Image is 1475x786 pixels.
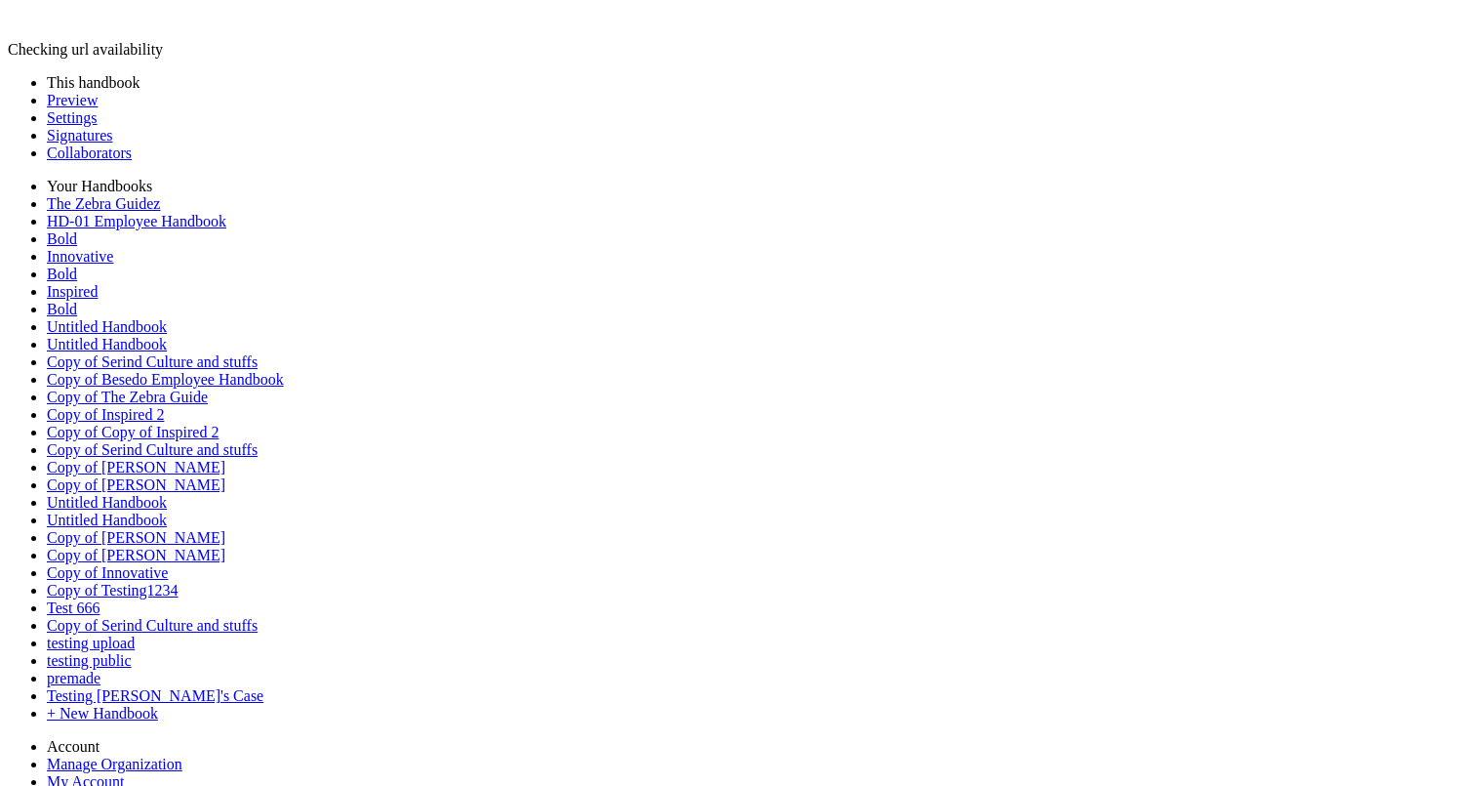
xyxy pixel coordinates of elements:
[47,353,258,370] a: Copy of Serind Culture and stuffs
[8,41,163,58] span: Checking url availability
[47,336,167,352] a: Untitled Handbook
[47,441,258,458] a: Copy of Serind Culture and stuffs
[47,371,284,388] a: Copy of Besedo Employee Handbook
[47,424,219,440] a: Copy of Copy of Inspired 2
[47,529,225,546] a: Copy of [PERSON_NAME]
[47,459,225,476] a: Copy of [PERSON_NAME]
[47,547,225,563] a: Copy of [PERSON_NAME]
[47,564,168,581] a: Copy of Innovative
[47,406,164,423] a: Copy of Inspired 2
[47,195,160,212] a: The Zebra Guidez
[47,600,100,616] a: Test 666
[47,109,98,126] a: Settings
[47,230,77,247] a: Bold
[47,145,132,161] a: Collaborators
[47,213,226,229] a: HD-01 Employee Handbook
[47,266,77,282] a: Bold
[47,74,1467,92] li: This handbook
[47,705,158,722] a: + New Handbook
[47,178,1467,195] li: Your Handbooks
[47,301,77,317] a: Bold
[47,318,167,335] a: Untitled Handbook
[47,494,167,511] a: Untitled Handbook
[47,756,182,772] a: Manage Organization
[47,92,98,108] a: Preview
[47,738,1467,756] li: Account
[47,283,98,300] a: Inspired
[47,512,167,528] a: Untitled Handbook
[47,389,208,405] a: Copy of The Zebra Guide
[47,127,113,144] a: Signatures
[47,248,113,265] a: Innovative
[47,635,135,651] a: testing upload
[47,617,258,634] a: Copy of Serind Culture and stuffs
[47,670,100,686] a: premade
[47,582,179,599] a: Copy of Testing1234
[47,687,263,704] a: Testing [PERSON_NAME]'s Case
[47,652,132,669] a: testing public
[47,476,225,493] a: Copy of [PERSON_NAME]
